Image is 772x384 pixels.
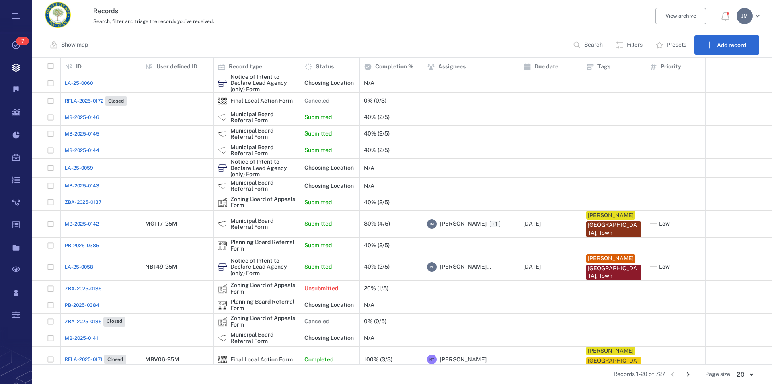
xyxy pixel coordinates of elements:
[65,130,99,138] a: MB-2025-0145
[523,221,541,227] div: [DATE]
[568,35,609,55] button: Search
[218,113,227,122] div: Municipal Board Referral Form
[230,315,296,328] div: Zoning Board of Appeals Form
[230,111,296,124] div: Municipal Board Referral Form
[106,356,125,363] span: Closed
[364,264,390,270] div: 40% (2/5)
[218,163,227,173] div: Notice of Intent to Declare Lead Agency (only) Form
[45,2,71,28] img: Orange County Planning Department logo
[304,130,332,138] p: Submitted
[438,63,466,71] p: Assignees
[364,98,386,104] div: 0% (0/3)
[218,300,227,310] div: Planning Board Referral Form
[655,8,706,24] button: View archive
[588,265,639,280] div: [GEOGRAPHIC_DATA], Town
[65,199,101,206] span: ZBA-2025-0137
[65,285,102,292] a: ZBA-2025-0136
[65,318,102,325] span: ZBA-2025-0135
[230,258,296,276] div: Notice of Intent to Declare Lead Agency (only) Form
[65,182,99,189] a: MB-2025-0143
[218,333,227,343] div: Municipal Board Referral Form
[65,356,103,363] span: RFLA-2025-0171
[218,96,227,106] img: icon Final Local Action Form
[584,41,603,49] p: Search
[65,96,127,106] a: RFLA-2025-0172Closed
[364,221,390,227] div: 80% (4/5)
[65,147,99,154] a: MB-2025-0144
[705,370,730,378] span: Page size
[230,74,296,92] div: Notice of Intent to Declare Lead Agency (only) Form
[614,370,665,378] span: Records 1-20 of 727
[230,128,296,140] div: Municipal Board Referral Form
[364,285,388,292] div: 20% (1/5)
[65,302,99,309] span: PB-2025-0384
[65,220,99,228] span: MB-2025-0142
[364,114,390,120] div: 40% (2/5)
[427,262,437,272] div: V F
[694,35,759,55] button: Add record
[65,335,98,342] a: MB-2025-0141
[65,355,126,364] a: RFLA-2025-0171Closed
[218,284,227,294] img: icon Zoning Board of Appeals Form
[218,333,227,343] img: icon Municipal Board Referral Form
[218,96,227,106] div: Final Local Action Form
[737,8,753,24] div: J M
[156,63,197,71] p: User defined ID
[304,79,354,87] p: Choosing Location
[304,146,332,154] p: Submitted
[364,242,390,248] div: 40% (2/5)
[93,18,214,24] span: Search, filter and triage the records you've received.
[218,317,227,327] div: Zoning Board of Appeals Form
[523,264,541,270] div: [DATE]
[16,37,29,45] span: 7
[665,368,696,381] nav: pagination navigation
[611,35,649,55] button: Filters
[364,335,374,341] div: N/A
[304,242,332,250] p: Submitted
[218,355,227,364] div: Final Local Action Form
[145,264,177,270] div: NBT49-25M
[490,221,500,227] span: +1
[218,284,227,294] div: Zoning Board of Appeals Form
[230,282,296,295] div: Zoning Board of Appeals Form
[364,318,386,324] div: 0% (0/5)
[661,63,681,71] p: Priority
[65,80,93,87] span: LA-25-0060
[65,263,93,271] a: LA-25-0058
[588,357,639,373] div: [GEOGRAPHIC_DATA], Village
[230,98,293,104] div: Final Local Action Form
[364,80,374,86] div: N/A
[364,165,374,171] div: N/A
[427,219,437,229] div: J M
[230,159,296,177] div: Notice of Intent to Declare Lead Agency (only) Form
[588,212,634,220] div: [PERSON_NAME]
[218,146,227,155] div: Municipal Board Referral Form
[304,113,332,121] p: Submitted
[218,219,227,229] div: Municipal Board Referral Form
[218,355,227,364] img: icon Final Local Action Form
[218,262,227,272] div: Notice of Intent to Declare Lead Agency (only) Form
[427,355,437,364] div: M T
[65,242,99,249] a: PB-2025-0385
[218,129,227,139] div: Municipal Board Referral Form
[316,63,334,71] p: Status
[107,98,125,105] span: Closed
[491,221,499,228] span: +1
[105,318,124,325] span: Closed
[218,113,227,122] img: icon Municipal Board Referral Form
[737,8,762,24] button: JM
[440,220,487,228] span: [PERSON_NAME]
[218,146,227,155] img: icon Municipal Board Referral Form
[145,221,177,227] div: MGT17-25M
[682,368,694,381] button: Go to next page
[65,164,93,172] a: LA-25-0059
[65,114,99,121] span: MB-2025-0146
[375,63,413,71] p: Completion %
[218,241,227,251] div: Planning Board Referral Form
[304,97,329,105] p: Canceled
